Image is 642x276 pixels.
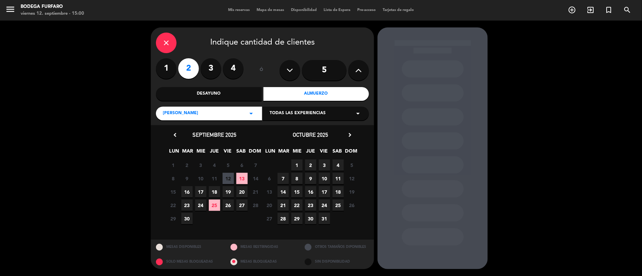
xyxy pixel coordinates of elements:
[305,213,316,224] span: 30
[195,173,206,184] span: 10
[300,254,374,269] div: SIN DISPONIBILIDAD
[156,87,262,101] div: Desayuno
[223,186,234,197] span: 19
[181,213,193,224] span: 30
[250,159,261,171] span: 7
[182,147,193,158] span: MAR
[168,159,179,171] span: 1
[181,173,193,184] span: 9
[346,173,358,184] span: 12
[379,8,417,12] span: Tarjetas de regalo
[291,173,303,184] span: 8
[223,173,234,184] span: 12
[265,147,276,158] span: LUN
[195,186,206,197] span: 17
[236,186,248,197] span: 20
[209,147,220,158] span: JUE
[225,240,300,254] div: MESAS RESTRINGIDAS
[293,131,328,138] span: octubre 2025
[291,186,303,197] span: 15
[305,159,316,171] span: 2
[249,147,260,158] span: DOM
[586,6,595,14] i: exit_to_app
[300,240,374,254] div: OTROS TAMAÑOS DIPONIBLES
[333,186,344,197] span: 18
[291,213,303,224] span: 29
[195,159,206,171] span: 3
[168,186,179,197] span: 15
[250,200,261,211] span: 28
[320,8,354,12] span: Lista de Espera
[264,213,275,224] span: 27
[346,186,358,197] span: 19
[319,186,330,197] span: 17
[222,147,234,158] span: VIE
[151,240,225,254] div: MESAS DISPONIBLES
[21,10,84,17] div: viernes 12. septiembre - 15:00
[345,147,357,158] span: DOM
[623,6,632,14] i: search
[278,186,289,197] span: 14
[209,200,220,211] span: 25
[195,147,207,158] span: MIE
[250,58,273,82] div: ó
[318,147,330,158] span: VIE
[333,173,344,184] span: 11
[354,109,362,118] i: arrow_drop_down
[333,200,344,211] span: 25
[305,173,316,184] span: 9
[178,58,199,79] label: 2
[278,147,290,158] span: MAR
[346,200,358,211] span: 26
[181,200,193,211] span: 23
[171,131,179,139] i: chevron_left
[264,200,275,211] span: 20
[201,58,221,79] label: 3
[250,186,261,197] span: 21
[305,200,316,211] span: 23
[236,147,247,158] span: SAB
[181,186,193,197] span: 16
[156,58,177,79] label: 1
[223,200,234,211] span: 26
[319,213,330,224] span: 31
[264,186,275,197] span: 13
[291,159,303,171] span: 1
[209,186,220,197] span: 18
[151,254,225,269] div: SOLO MESAS BLOQUEADAS
[319,200,330,211] span: 24
[270,110,326,117] span: Todas las experiencias
[605,6,613,14] i: turned_in_not
[209,173,220,184] span: 11
[192,131,236,138] span: septiembre 2025
[236,200,248,211] span: 27
[346,159,358,171] span: 5
[292,147,303,158] span: MIE
[278,173,289,184] span: 7
[209,159,220,171] span: 4
[278,213,289,224] span: 28
[247,109,255,118] i: arrow_drop_down
[236,159,248,171] span: 6
[291,200,303,211] span: 22
[253,8,288,12] span: Mapa de mesas
[354,8,379,12] span: Pre-acceso
[225,8,253,12] span: Mis reservas
[305,147,316,158] span: JUE
[278,200,289,211] span: 21
[225,254,300,269] div: MESAS BLOQUEADAS
[568,6,576,14] i: add_circle_outline
[288,8,320,12] span: Disponibilidad
[223,58,244,79] label: 4
[346,131,353,139] i: chevron_right
[223,159,234,171] span: 5
[195,200,206,211] span: 24
[5,4,15,14] i: menu
[163,110,198,117] span: [PERSON_NAME]
[264,173,275,184] span: 6
[250,173,261,184] span: 14
[332,147,343,158] span: SAB
[181,159,193,171] span: 2
[168,200,179,211] span: 22
[319,173,330,184] span: 10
